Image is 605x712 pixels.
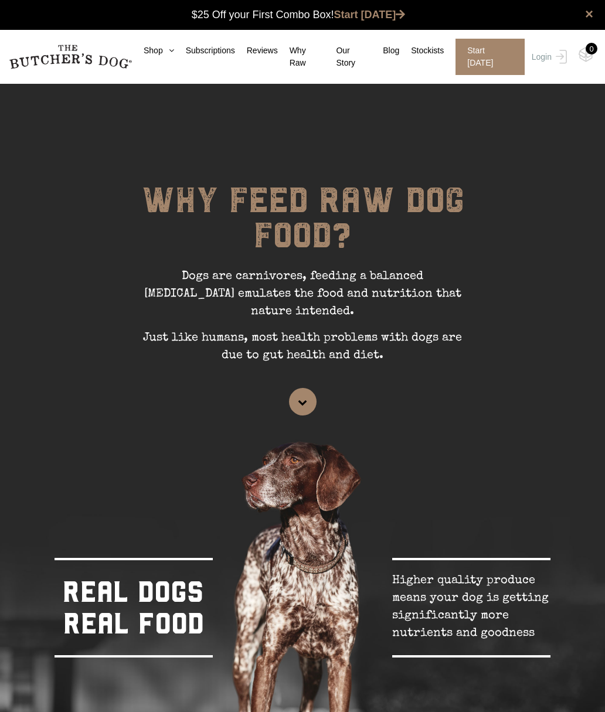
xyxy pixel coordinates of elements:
p: Dogs are carnivores, feeding a balanced [MEDICAL_DATA] emulates the food and nutrition that natur... [127,268,478,329]
a: Subscriptions [174,45,235,57]
div: Higher quality produce means your dog is getting significantly more nutrients and goodness [392,558,550,658]
a: Shop [132,45,174,57]
h1: WHY FEED RAW DOG FOOD? [127,183,478,268]
div: 0 [586,43,597,54]
a: Login [529,39,567,75]
div: REAL DOGS REAL FOOD [55,558,213,658]
a: Why Raw [278,45,325,69]
a: Our Story [324,45,371,69]
a: Start [DATE] [444,39,528,75]
a: close [585,7,593,21]
p: Just like humans, most health problems with dogs are due to gut health and diet. [127,329,478,373]
a: Start [DATE] [334,9,406,21]
span: Start [DATE] [456,39,524,75]
a: Reviews [235,45,278,57]
a: Blog [371,45,399,57]
img: TBD_Cart-Empty.png [579,47,593,62]
a: Stockists [399,45,444,57]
